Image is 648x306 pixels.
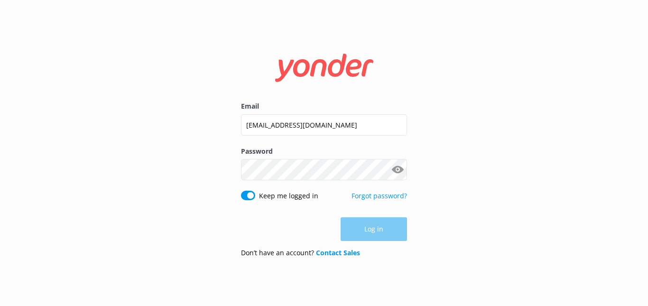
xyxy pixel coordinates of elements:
[388,160,407,179] button: Show password
[241,248,360,258] p: Don’t have an account?
[241,101,407,111] label: Email
[241,114,407,136] input: user@emailaddress.com
[259,191,318,201] label: Keep me logged in
[241,146,407,157] label: Password
[352,191,407,200] a: Forgot password?
[316,248,360,257] a: Contact Sales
